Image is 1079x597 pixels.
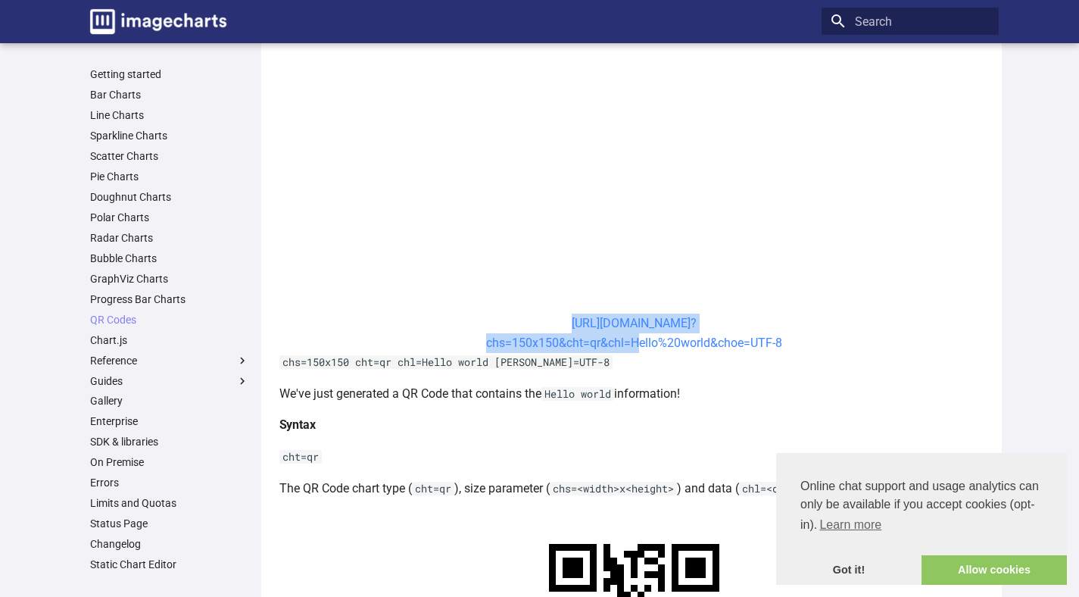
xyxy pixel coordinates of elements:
a: Pie Charts [90,170,249,183]
a: Gallery [90,394,249,408]
a: Scatter Charts [90,149,249,163]
a: SDK & libraries [90,435,249,449]
a: QR Codes [90,313,249,327]
a: [URL][DOMAIN_NAME]?chs=150x150&cht=qr&chl=Hello%20world&choe=UTF-8 [486,316,782,350]
a: Line Charts [90,108,249,122]
p: The QR Code chart type ( ), size parameter ( ) and data ( ) are all required parameters. [279,479,990,499]
a: Bar Charts [90,88,249,102]
a: Chart.js [90,333,249,347]
a: Radar Charts [90,231,249,245]
a: GraphViz Charts [90,272,249,286]
a: dismiss cookie message [776,555,922,586]
a: Limits and Quotas [90,496,249,510]
div: cookieconsent [776,453,1067,585]
a: Progress Bar Charts [90,292,249,306]
a: Errors [90,476,249,489]
a: Sparkline Charts [90,129,249,142]
label: Reference [90,354,249,367]
a: On Premise [90,455,249,469]
a: Doughnut Charts [90,190,249,204]
a: Getting started [90,67,249,81]
code: chs=150x150 cht=qr chl=Hello world [PERSON_NAME]=UTF-8 [279,355,613,369]
a: Changelog [90,537,249,551]
a: Status Page [90,517,249,530]
a: Image-Charts documentation [84,3,232,40]
span: Online chat support and usage analytics can only be available if you accept cookies (opt-in). [800,477,1043,536]
a: Bubble Charts [90,252,249,265]
code: cht=qr [412,482,454,495]
label: Guides [90,374,249,388]
code: chl=<data> [739,482,806,495]
a: allow cookies [922,555,1067,586]
code: chs=<width>x<height> [550,482,677,495]
code: Hello world [541,387,614,401]
input: Search [822,8,999,35]
h4: Syntax [279,415,990,435]
a: Enterprise [90,414,249,428]
p: We've just generated a QR Code that contains the information! [279,384,990,404]
a: learn more about cookies [817,514,884,536]
img: logo [90,9,226,34]
a: Polar Charts [90,211,249,224]
code: cht=qr [279,450,322,464]
a: Static Chart Editor [90,558,249,571]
